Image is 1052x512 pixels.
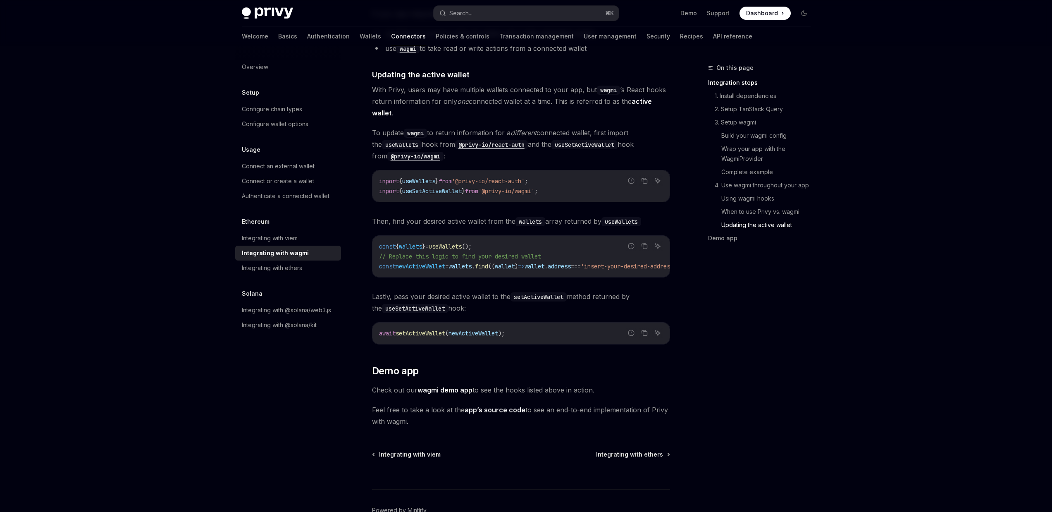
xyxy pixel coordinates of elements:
span: wallets [448,263,472,270]
button: Toggle dark mode [797,7,811,20]
code: useWallets [601,217,641,226]
span: Updating the active wallet [372,69,470,80]
a: Connect an external wallet [235,159,341,174]
a: Welcome [242,26,268,46]
a: Integrating with ethers [235,261,341,275]
button: Report incorrect code [626,328,637,338]
span: With Privy, users may have multiple wallets connected to your app, but ’s React hooks return info... [372,84,670,119]
span: { [399,177,402,185]
span: = [425,243,429,250]
code: setActiveWallet [510,292,567,301]
span: } [435,177,439,185]
div: Authenticate a connected wallet [242,191,329,201]
a: Integrating with @solana/kit [235,318,341,333]
button: Ask AI [652,175,663,186]
span: 'insert-your-desired-address' [581,263,677,270]
button: Ask AI [652,328,663,338]
h5: Usage [242,145,260,155]
span: address [548,263,571,270]
span: Feel free to take a look at the to see an end-to-end implementation of Privy with wagmi. [372,404,670,427]
div: Integrating with @solana/web3.js [242,305,331,315]
a: Using wagmi hooks [721,192,817,205]
span: (( [488,263,495,270]
a: Recipes [680,26,703,46]
h5: Ethereum [242,217,270,227]
span: . [472,263,475,270]
span: ) [515,263,518,270]
a: Integrating with viem [373,450,441,459]
span: Integrating with viem [379,450,441,459]
a: When to use Privy vs. wagmi [721,205,817,218]
h5: Setup [242,88,259,98]
code: useWallets [382,140,422,149]
button: Report incorrect code [626,175,637,186]
button: Ask AI [652,241,663,251]
div: Integrating with viem [242,233,298,243]
div: Configure wallet options [242,119,308,129]
span: Integrating with ethers [596,450,663,459]
em: different [510,129,537,137]
span: setActiveWallet [396,330,445,337]
span: Dashboard [746,9,778,17]
a: Support [707,9,730,17]
div: Connect an external wallet [242,161,315,171]
a: Policies & controls [436,26,489,46]
a: Integrating with ethers [596,450,669,459]
span: ⌘ K [605,10,614,17]
a: Wallets [360,26,381,46]
span: Check out our to see the hooks listed above in action. [372,384,670,396]
a: Connectors [391,26,426,46]
code: @privy-io/react-auth [455,140,528,149]
div: Integrating with @solana/kit [242,320,317,330]
span: const [379,243,396,250]
a: 3. Setup wagmi [715,116,817,129]
code: @privy-io/wagmi [387,152,444,161]
button: Copy the contents from the code block [639,328,650,338]
button: Report incorrect code [626,241,637,251]
div: Overview [242,62,268,72]
strong: active wallet [372,97,652,117]
div: Search... [449,8,472,18]
span: { [396,243,399,250]
a: Integrating with viem [235,231,341,246]
span: => [518,263,525,270]
code: wagmi [404,129,427,138]
span: const [379,263,396,270]
a: Authentication [307,26,350,46]
div: Integrating with wagmi [242,248,309,258]
a: User management [584,26,637,46]
h5: Solana [242,289,262,299]
a: Updating the active wallet [721,218,817,232]
div: Configure chain types [242,104,302,114]
span: from [465,187,478,195]
a: Demo app [708,232,817,245]
a: Basics [278,26,297,46]
span: import [379,177,399,185]
code: wagmi [597,86,620,95]
a: Transaction management [499,26,574,46]
span: ; [534,187,538,195]
span: from [439,177,452,185]
a: 4. Use wagmi throughout your app [715,179,817,192]
span: === [571,263,581,270]
span: Then, find your desired active wallet from the array returned by [372,215,670,227]
div: Connect or create a wallet [242,176,314,186]
span: '@privy-io/react-auth' [452,177,525,185]
span: Lastly, pass your desired active wallet to the method returned by the hook: [372,291,670,314]
a: wagmi [597,86,620,94]
a: Connect or create a wallet [235,174,341,189]
code: useSetActiveWallet [382,304,448,313]
span: await [379,330,396,337]
span: To update to return information for a connected wallet, first import the hook from and the hook f... [372,127,670,162]
span: On this page [716,63,754,73]
a: app’s source code [465,406,525,414]
span: (); [462,243,472,250]
span: Demo app [372,364,419,378]
a: Integrating with wagmi [235,246,341,261]
span: newActiveWallet [448,330,498,337]
a: Build your wagmi config [721,129,817,142]
a: wagmi [396,44,420,53]
span: import [379,187,399,195]
span: useWallets [429,243,462,250]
